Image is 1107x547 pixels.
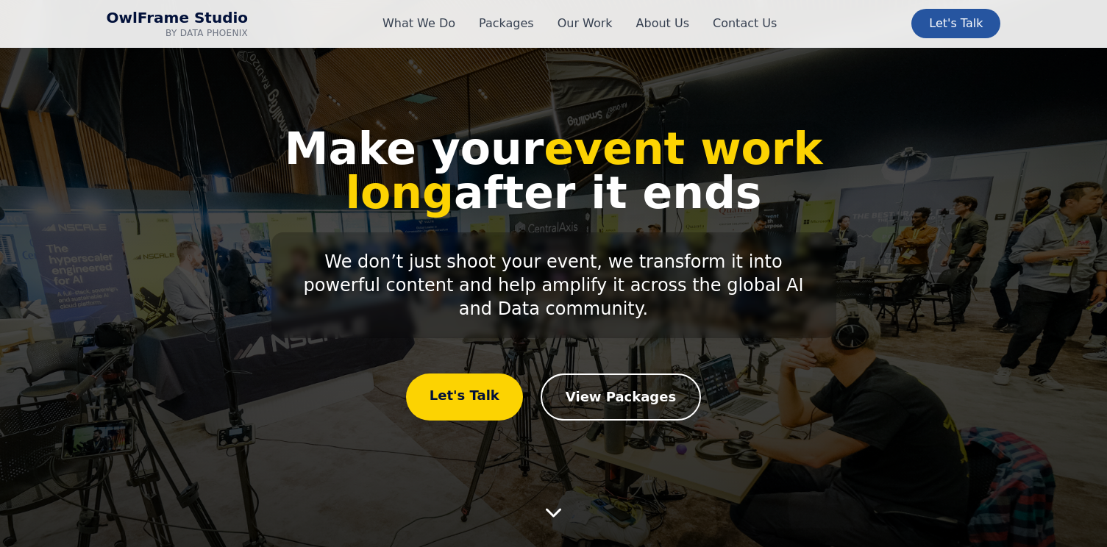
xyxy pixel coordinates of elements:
a: Packages [479,15,534,32]
p: We don’t just shoot your event, we transform it into powerful content and help amplify it across ... [271,232,836,338]
a: Contact Us [713,15,777,32]
a: About Us [636,15,689,32]
a: OwlFrame Studio Home [107,9,249,39]
a: Our Work [558,15,613,32]
a: Let's Talk [406,373,523,421]
span: by Data Phoenix [107,27,249,39]
span: event work long [345,123,822,218]
span: OwlFrame Studio [107,9,249,27]
a: What We Do [382,15,455,32]
h1: Make your after it ends [248,126,860,215]
div: Call to action buttons [248,373,860,421]
a: Let's Talk [911,9,1000,38]
a: View Packages [541,373,701,421]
